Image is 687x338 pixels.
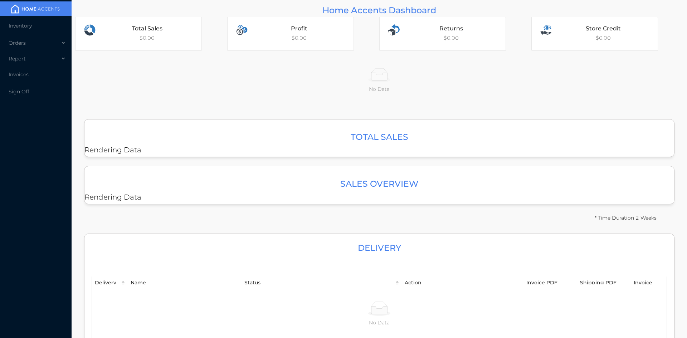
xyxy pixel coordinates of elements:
div: $ 0.00 [380,17,506,50]
h3: Total Sales [88,130,671,143]
span: Sign Off [9,88,29,95]
div: Total Sales [101,24,193,33]
i: icon: caret-up [121,280,126,281]
div: Rendering Data [84,166,674,204]
h3: Delivery [84,241,674,254]
img: No Data [368,302,390,316]
img: sales.svg [540,24,552,36]
p: No Data [81,85,678,93]
h3: Sales Overview [88,177,671,190]
i: icon: caret-up [395,280,400,281]
div: $ 0.00 [75,17,201,50]
div: Shipping PDF [580,279,628,286]
div: Rendering Data [84,119,674,157]
img: mainBanner [9,4,62,14]
div: Profit [253,24,345,33]
img: No Data [368,68,390,82]
div: Sort [395,280,400,286]
span: Invoices [9,71,29,78]
div: Sort [121,280,126,286]
img: transactions.svg [84,24,96,36]
div: Name [131,279,239,286]
p: No Data [98,319,661,327]
div: Invoice PDF [526,279,574,286]
i: icon: caret-down [395,283,400,284]
div: Status [244,279,391,286]
img: returns.svg [388,24,400,36]
div: Delivery [95,279,117,286]
i: icon: caret-down [121,283,126,284]
div: Action [405,279,521,286]
span: Inventory [9,23,32,29]
div: Returns [405,24,497,33]
div: $ 0.00 [228,17,354,50]
img: profits.svg [236,24,248,36]
div: Invoice [634,279,664,286]
div: $ 0.00 [532,17,658,50]
div: * Time Duration 2 Weeks [595,211,657,225]
div: Store Credit [557,24,649,33]
div: Home Accents Dashboard [75,4,683,17]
